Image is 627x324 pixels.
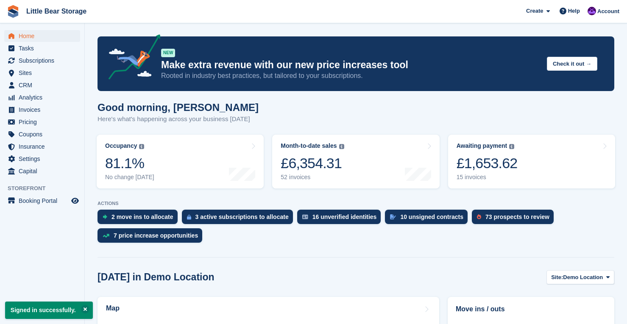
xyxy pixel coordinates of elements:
[4,153,80,165] a: menu
[19,67,70,79] span: Sites
[400,213,463,220] div: 10 unsigned contracts
[103,214,107,219] img: move_ins_to_allocate_icon-fdf77a2bb77ea45bf5b3d319d69a93e2d87916cf1d5bf7949dd705db3b84f3ca.svg
[101,34,161,83] img: price-adjustments-announcement-icon-8257ccfd72463d97f412b2fc003d46551f7dbcb40ab6d574587a9cd5c0d94...
[4,165,80,177] a: menu
[161,59,540,71] p: Make extra revenue with our new price increases tool
[98,114,259,124] p: Here's what's happening across your business [DATE]
[111,213,173,220] div: 2 move ins to allocate
[98,228,206,247] a: 7 price increase opportunities
[4,128,80,140] a: menu
[19,30,70,42] span: Home
[4,67,80,79] a: menu
[551,273,563,282] span: Site:
[195,213,289,220] div: 3 active subscriptions to allocate
[509,144,514,149] img: icon-info-grey-7440780725fd019a000dd9b08b2336e03edf1995a4989e88bcd33f0948082b44.svg
[4,55,80,66] a: menu
[5,302,93,319] p: Signed in successfully.
[7,5,20,18] img: stora-icon-8386f47178a22dfd0bd8f6a31ec36ba5ce8667c1dd55bd0f319d3a0aa187defe.svg
[105,142,137,150] div: Occupancy
[281,174,344,181] div: 52 invoices
[457,142,507,150] div: Awaiting payment
[4,195,80,207] a: menu
[457,155,518,172] div: £1,653.62
[448,135,615,188] a: Awaiting payment £1,653.62 15 invoices
[4,30,80,42] a: menu
[23,4,90,18] a: Little Bear Storage
[385,210,472,228] a: 10 unsigned contracts
[19,141,70,152] span: Insurance
[390,214,396,219] img: contract_signature_icon-13c848040528278c33f63329250d36e43548de30e8caae1d1a13099fd9432cc5.svg
[281,155,344,172] div: £6,354.31
[19,116,70,128] span: Pricing
[19,165,70,177] span: Capital
[272,135,439,188] a: Month-to-date sales £6,354.31 52 invoices
[546,270,614,284] button: Site: Demo Location
[4,141,80,152] a: menu
[19,79,70,91] span: CRM
[597,7,619,16] span: Account
[485,213,549,220] div: 73 prospects to review
[19,128,70,140] span: Coupons
[98,210,182,228] a: 2 move ins to allocate
[4,42,80,54] a: menu
[339,144,344,149] img: icon-info-grey-7440780725fd019a000dd9b08b2336e03edf1995a4989e88bcd33f0948082b44.svg
[70,196,80,206] a: Preview store
[103,234,109,238] img: price_increase_opportunities-93ffe204e8149a01c8c9dc8f82e8f89637d9d84a8eef4429ea346261dce0b2c0.svg
[105,174,154,181] div: No change [DATE]
[161,71,540,80] p: Rooted in industry best practices, but tailored to your subscriptions.
[19,153,70,165] span: Settings
[4,104,80,116] a: menu
[98,271,215,283] h2: [DATE] in Demo Location
[457,174,518,181] div: 15 invoices
[4,116,80,128] a: menu
[98,102,259,113] h1: Good morning, [PERSON_NAME]
[4,79,80,91] a: menu
[588,7,596,15] img: Henry Hastings
[97,135,264,188] a: Occupancy 81.1% No change [DATE]
[281,142,337,150] div: Month-to-date sales
[4,91,80,103] a: menu
[105,155,154,172] div: 81.1%
[302,214,308,219] img: verify_identity-adf6edd0f0f0b5bbfe63781bf79b02c33cf7c696d77639b501bdc392416b5a36.svg
[182,210,297,228] a: 3 active subscriptions to allocate
[161,49,175,57] div: NEW
[312,213,377,220] div: 16 unverified identities
[456,304,606,314] h2: Move ins / outs
[187,214,191,220] img: active_subscription_to_allocate_icon-d502201f5373d7db506a760aba3b589e785aa758c864c3986d89f69b8ff3...
[547,57,597,71] button: Check it out →
[106,305,120,312] h2: Map
[568,7,580,15] span: Help
[114,232,198,239] div: 7 price increase opportunities
[297,210,385,228] a: 16 unverified identities
[477,214,481,219] img: prospect-51fa495bee0391a8d652442698ab0144808aea92771e9ea1ae160a38d050c398.svg
[19,91,70,103] span: Analytics
[139,144,144,149] img: icon-info-grey-7440780725fd019a000dd9b08b2336e03edf1995a4989e88bcd33f0948082b44.svg
[526,7,543,15] span: Create
[19,104,70,116] span: Invoices
[19,42,70,54] span: Tasks
[19,55,70,66] span: Subscriptions
[8,184,84,193] span: Storefront
[19,195,70,207] span: Booking Portal
[98,201,614,206] p: ACTIONS
[472,210,558,228] a: 73 prospects to review
[563,273,603,282] span: Demo Location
